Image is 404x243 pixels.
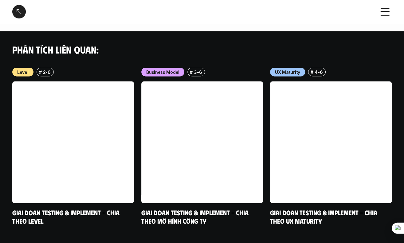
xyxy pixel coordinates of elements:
h4: Phân tích liên quan: [12,43,392,55]
p: Level [17,69,29,75]
h6: # [39,70,42,74]
h6: # [311,70,313,74]
p: 2-6 [43,69,51,75]
p: 4-6 [315,69,323,75]
a: Giai đoạn Testing & Implement - Chia theo mô hình công ty [141,208,250,225]
a: Giai đoạn Testing & Implement - Chia theo Level [12,208,121,225]
p: Business Model [146,69,179,75]
p: 3-6 [194,69,202,75]
h6: # [190,70,192,74]
a: Giai đoạn Testing & Implement - Chia theo UX Maturity [270,208,379,225]
p: UX Maturity [275,69,300,75]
